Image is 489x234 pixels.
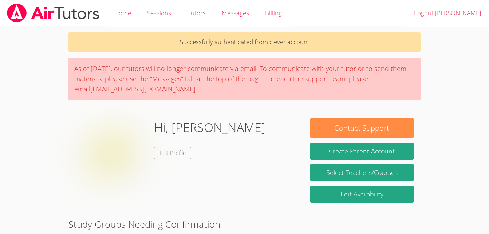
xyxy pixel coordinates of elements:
[310,118,414,138] button: Contact Support
[310,186,414,203] a: Edit Availability
[75,118,148,191] img: default.png
[310,164,414,181] a: Select Teachers/Courses
[154,147,191,159] a: Edit Profile
[68,58,421,100] div: As of [DATE], our tutors will no longer communicate via email. To communicate with your tutor or ...
[310,143,414,160] button: Create Parent Account
[68,217,421,231] h2: Study Groups Needing Confirmation
[68,32,421,52] p: Successfully authenticated from clever account
[222,9,249,17] span: Messages
[154,118,265,137] h1: Hi, [PERSON_NAME]
[6,4,100,22] img: airtutors_banner-c4298cdbf04f3fff15de1276eac7730deb9818008684d7c2e4769d2f7ddbe033.png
